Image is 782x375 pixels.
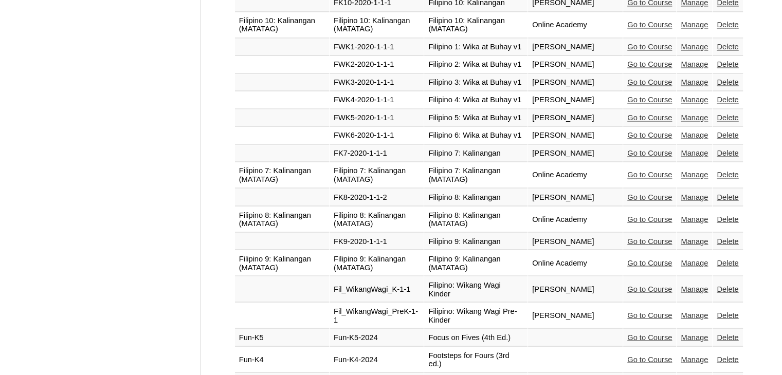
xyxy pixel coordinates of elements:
[424,303,528,328] td: Filipino: Wikang Wagi Pre-Kinder
[528,233,623,250] td: [PERSON_NAME]
[717,333,738,341] a: Delete
[681,193,708,201] a: Manage
[528,189,623,206] td: [PERSON_NAME]
[681,60,708,68] a: Manage
[424,74,528,91] td: Filipino 3: Wika at Buhay v1
[424,347,528,372] td: Footsteps for Fours (3rd ed.)
[717,149,738,157] a: Delete
[424,162,528,188] td: Filipino 7: Kalinangan (MATATAG)
[717,131,738,139] a: Delete
[330,233,424,250] td: FK9-2020-1-1-1
[627,258,672,267] a: Go to Course
[330,39,424,56] td: FWK1-2020-1-1-1
[627,237,672,245] a: Go to Course
[528,91,623,109] td: [PERSON_NAME]
[681,21,708,29] a: Manage
[627,78,672,86] a: Go to Course
[627,215,672,223] a: Go to Course
[235,250,329,276] td: Filipino 9: Kalinangan (MATATAG)
[424,207,528,232] td: Filipino 8: Kalinangan (MATATAG)
[681,215,708,223] a: Manage
[330,347,424,372] td: Fun-K4-2024
[627,311,672,319] a: Go to Course
[681,43,708,51] a: Manage
[330,56,424,73] td: FWK2-2020-1-1-1
[627,131,672,139] a: Go to Course
[627,149,672,157] a: Go to Course
[424,233,528,250] td: Filipino 9: Kalinangan
[681,258,708,267] a: Manage
[330,207,424,232] td: Filipino 8: Kalinangan (MATATAG)
[424,145,528,162] td: Filipino 7: Kalinangan
[528,39,623,56] td: [PERSON_NAME]
[424,56,528,73] td: Filipino 2: Wika at Buhay v1
[627,285,672,293] a: Go to Course
[627,171,672,179] a: Go to Course
[235,162,329,188] td: Filipino 7: Kalinangan (MATATAG)
[235,12,329,38] td: Filipino 10: Kalinangan (MATATAG)
[330,12,424,38] td: Filipino 10: Kalinangan (MATATAG)
[717,171,738,179] a: Delete
[627,43,672,51] a: Go to Course
[330,162,424,188] td: Filipino 7: Kalinangan (MATATAG)
[528,276,623,302] td: [PERSON_NAME]
[424,329,528,346] td: Focus on Fives (4th Ed.)
[330,91,424,109] td: FWK4-2020-1-1-1
[528,74,623,91] td: [PERSON_NAME]
[681,131,708,139] a: Manage
[528,145,623,162] td: [PERSON_NAME]
[330,303,424,328] td: Fil_WikangWagi_PreK-1-1
[717,96,738,104] a: Delete
[330,74,424,91] td: FWK3-2020-1-1-1
[681,311,708,319] a: Manage
[627,355,672,363] a: Go to Course
[717,114,738,122] a: Delete
[717,311,738,319] a: Delete
[681,149,708,157] a: Manage
[330,189,424,206] td: FK8-2020-1-1-2
[717,258,738,267] a: Delete
[235,347,329,372] td: Fun-K4
[528,109,623,127] td: [PERSON_NAME]
[424,91,528,109] td: Filipino 4: Wika at Buhay v1
[528,56,623,73] td: [PERSON_NAME]
[528,207,623,232] td: Online Academy
[424,276,528,302] td: Filipino: Wikang Wagi Kinder
[681,237,708,245] a: Manage
[528,303,623,328] td: [PERSON_NAME]
[681,96,708,104] a: Manage
[424,127,528,144] td: Filipino 6: Wika at Buhay v1
[627,96,672,104] a: Go to Course
[717,237,738,245] a: Delete
[681,171,708,179] a: Manage
[235,329,329,346] td: Fun-K5
[681,114,708,122] a: Manage
[528,250,623,276] td: Online Academy
[681,285,708,293] a: Manage
[330,109,424,127] td: FWK5-2020-1-1-1
[424,109,528,127] td: Filipino 5: Wika at Buhay v1
[717,43,738,51] a: Delete
[627,193,672,201] a: Go to Course
[717,215,738,223] a: Delete
[424,250,528,276] td: Filipino 9: Kalinangan (MATATAG)
[330,250,424,276] td: Filipino 9: Kalinangan (MATATAG)
[528,12,623,38] td: Online Academy
[424,39,528,56] td: Filipino 1: Wika at Buhay v1
[330,145,424,162] td: FK7-2020-1-1-1
[717,78,738,86] a: Delete
[681,355,708,363] a: Manage
[717,355,738,363] a: Delete
[717,60,738,68] a: Delete
[330,127,424,144] td: FWK6-2020-1-1-1
[235,207,329,232] td: Filipino 8: Kalinangan (MATATAG)
[330,329,424,346] td: Fun-K5-2024
[330,276,424,302] td: Fil_WikangWagi_K-1-1
[627,333,672,341] a: Go to Course
[424,189,528,206] td: Filipino 8: Kalinangan
[717,285,738,293] a: Delete
[627,60,672,68] a: Go to Course
[717,21,738,29] a: Delete
[717,193,738,201] a: Delete
[528,162,623,188] td: Online Academy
